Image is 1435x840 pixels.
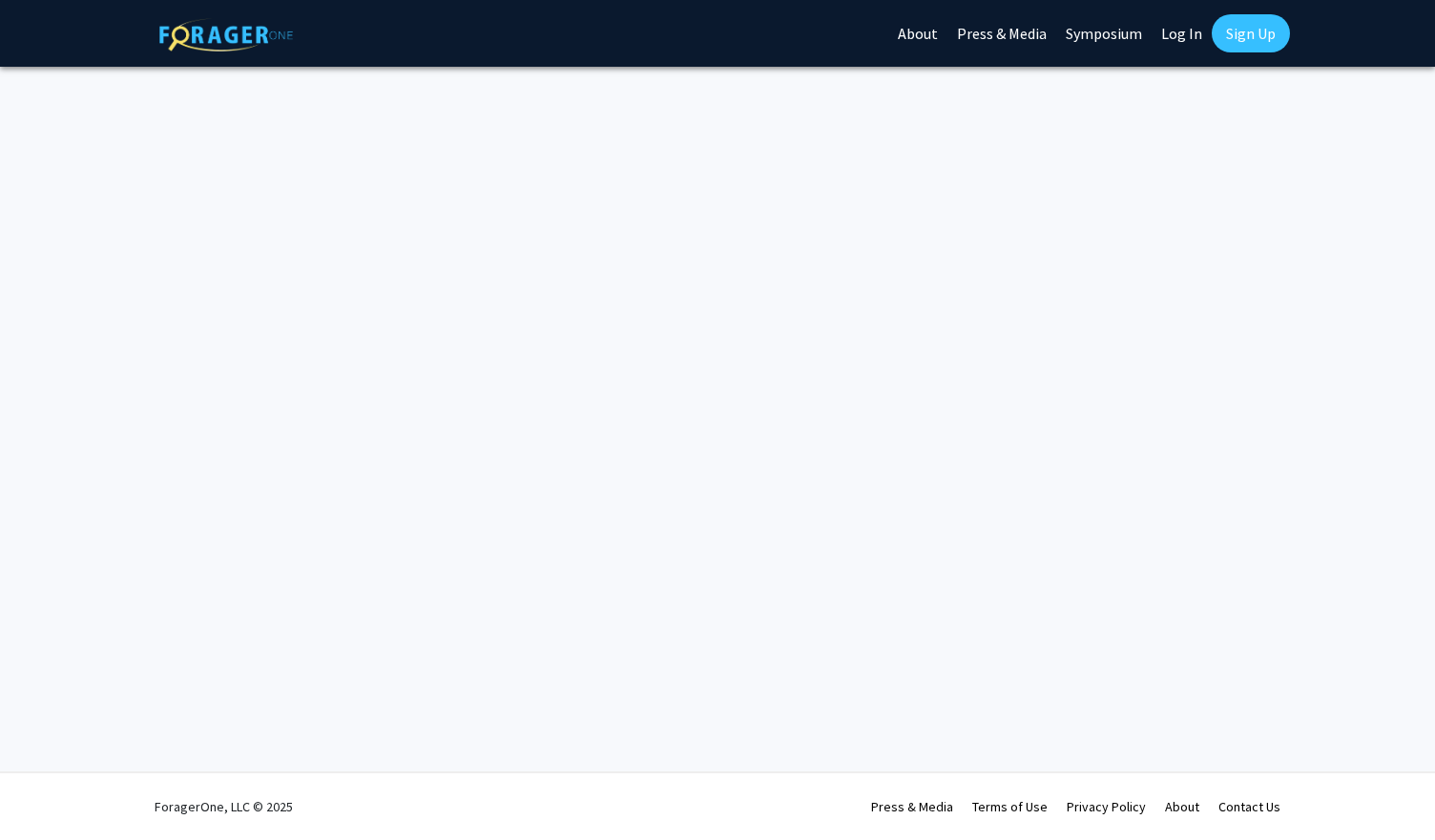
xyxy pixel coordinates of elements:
a: Sign Up [1212,14,1290,52]
img: ForagerOne Logo [159,18,293,51]
a: Press & Media [871,798,953,815]
a: Privacy Policy [1067,798,1146,815]
a: Contact Us [1218,798,1280,815]
div: ForagerOne, LLC © 2025 [155,773,293,840]
a: About [1165,798,1199,815]
a: Terms of Use [972,798,1048,815]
